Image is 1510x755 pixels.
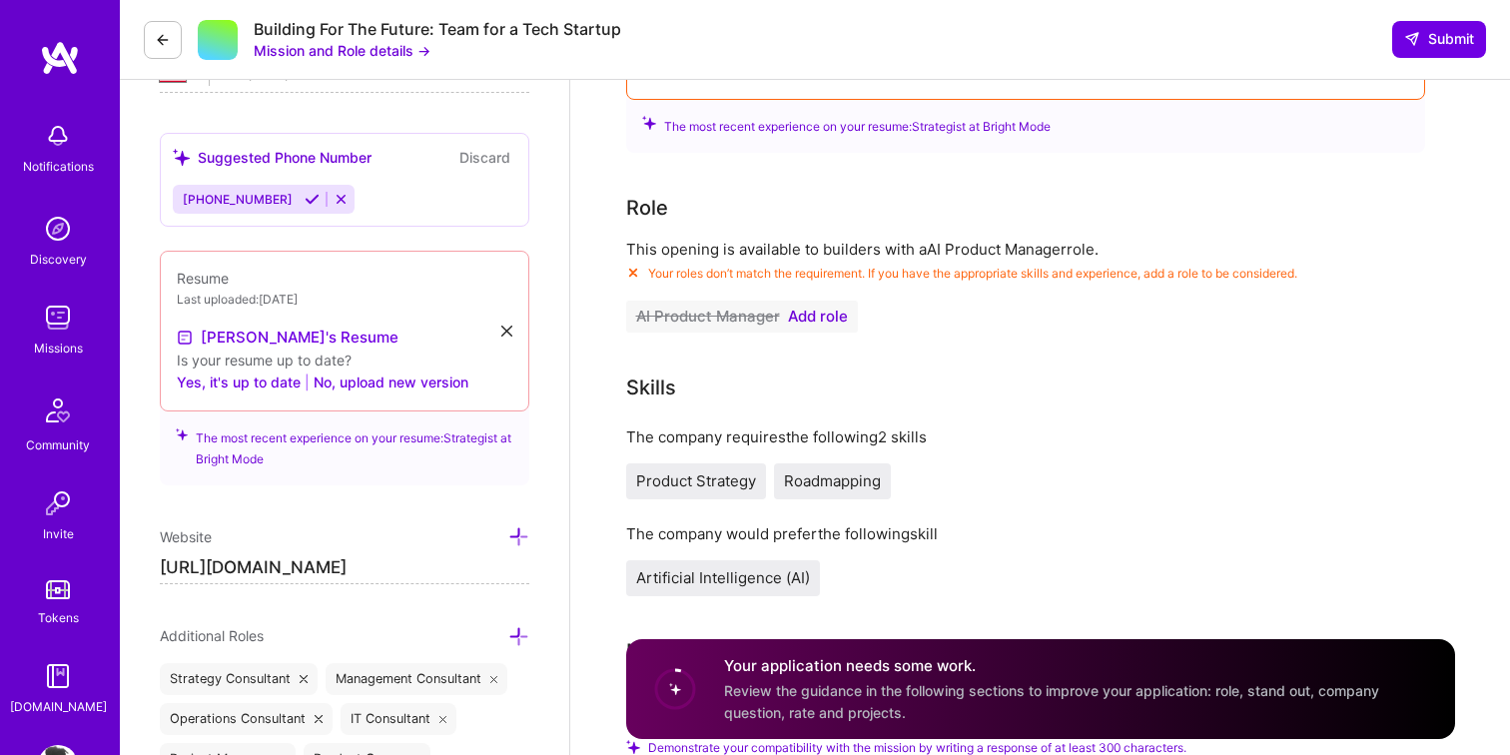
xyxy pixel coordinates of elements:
[501,326,512,337] i: icon Close
[177,289,512,310] div: Last uploaded: [DATE]
[626,239,1425,260] p: This opening is available to builders with a AI Product Manager role.
[642,116,656,130] i: icon SuggestedTeams
[784,471,881,490] span: Roadmapping
[173,149,190,166] i: icon SuggestedTeams
[23,156,94,177] div: Notifications
[38,483,78,523] img: Invite
[626,373,676,402] div: Skills
[155,32,171,48] i: icon LeftArrowDark
[626,193,668,223] div: Role
[160,399,529,485] div: The most recent experience on your resume: Strategist at Bright Mode
[341,703,457,735] div: IT Consultant
[1404,31,1420,47] i: icon SendLight
[626,426,1425,447] div: The company requires the following 2 skills
[326,663,508,695] div: Management Consultant
[439,715,447,723] i: icon Close
[38,209,78,249] img: discovery
[160,552,529,584] input: http://...
[38,116,78,156] img: bell
[160,528,212,545] span: Website
[648,740,1186,755] span: Demonstrate your compatibility with the mission by writing a response of at least 300 characters.
[254,40,430,61] button: Mission and Role details →
[38,607,79,628] div: Tokens
[626,740,640,754] i: Check
[26,434,90,455] div: Community
[314,371,468,394] button: No, upload new version
[46,580,70,599] img: tokens
[724,656,1431,677] h4: Your application needs some work.
[305,372,310,392] span: |
[724,683,1379,721] span: Review the guidance in the following sections to improve your application: role, stand out, compa...
[788,309,848,325] span: Add role
[176,427,188,441] i: icon SuggestedTeams
[315,715,323,723] i: icon Close
[183,192,293,207] span: [PHONE_NUMBER]
[636,568,810,587] span: Artificial Intelligence (AI)
[177,326,398,350] a: [PERSON_NAME]'s Resume
[334,192,349,207] i: Reject
[177,270,229,287] span: Resume
[160,663,318,695] div: Strategy Consultant
[40,40,80,76] img: logo
[636,471,756,490] span: Product Strategy
[160,627,264,644] span: Additional Roles
[490,675,498,683] i: icon Close
[626,92,1425,153] div: The most recent experience on your resume: Strategist at Bright Mode
[177,371,301,394] button: Yes, it's up to date
[30,249,87,270] div: Discovery
[305,192,320,207] i: Accept
[10,696,107,717] div: [DOMAIN_NAME]
[1392,21,1486,57] button: Submit
[38,656,78,696] img: guide book
[636,309,780,325] span: AI Product Manager
[177,350,512,371] div: Is your resume up to date?
[160,703,333,735] div: Operations Consultant
[38,298,78,338] img: teamwork
[626,636,856,666] div: Make yourself stand out
[254,19,621,40] div: Building For The Future: Team for a Tech Startup
[648,266,1297,281] span: Your roles don’t match the requirement. If you have the appropriate skills and experience, add a ...
[300,675,308,683] i: icon Close
[173,147,372,168] div: Suggested Phone Number
[34,386,82,434] img: Community
[34,338,83,359] div: Missions
[453,146,516,169] button: Discard
[1404,29,1474,49] span: Submit
[626,266,640,280] i: Check
[626,301,858,333] button: AI Product ManagerAdd role
[43,523,74,544] div: Invite
[177,330,193,346] img: Resume
[626,523,1425,544] div: The company would prefer the following skill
